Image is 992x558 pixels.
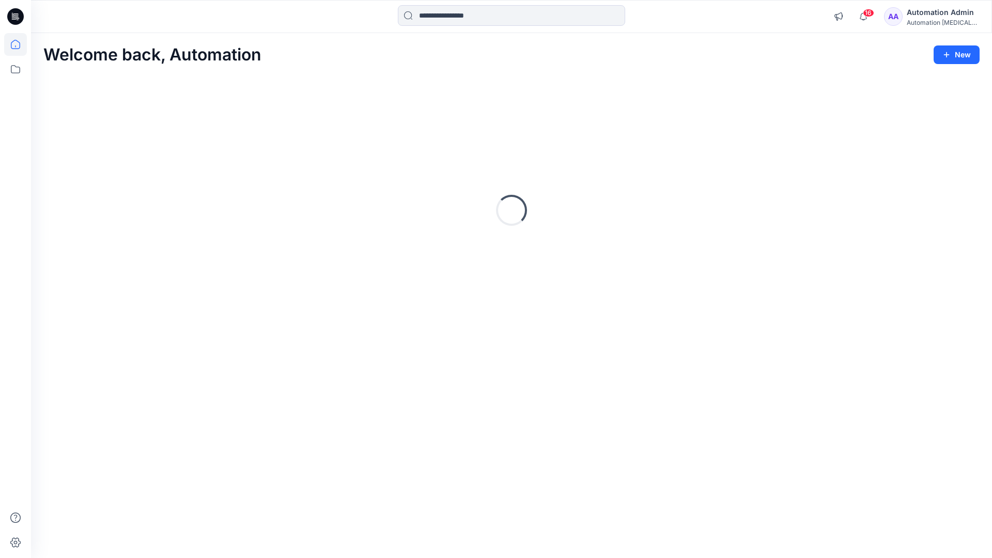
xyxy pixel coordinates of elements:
[884,7,903,26] div: AA
[863,9,874,17] span: 16
[934,45,980,64] button: New
[907,6,979,19] div: Automation Admin
[43,45,261,65] h2: Welcome back, Automation
[907,19,979,26] div: Automation [MEDICAL_DATA]...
